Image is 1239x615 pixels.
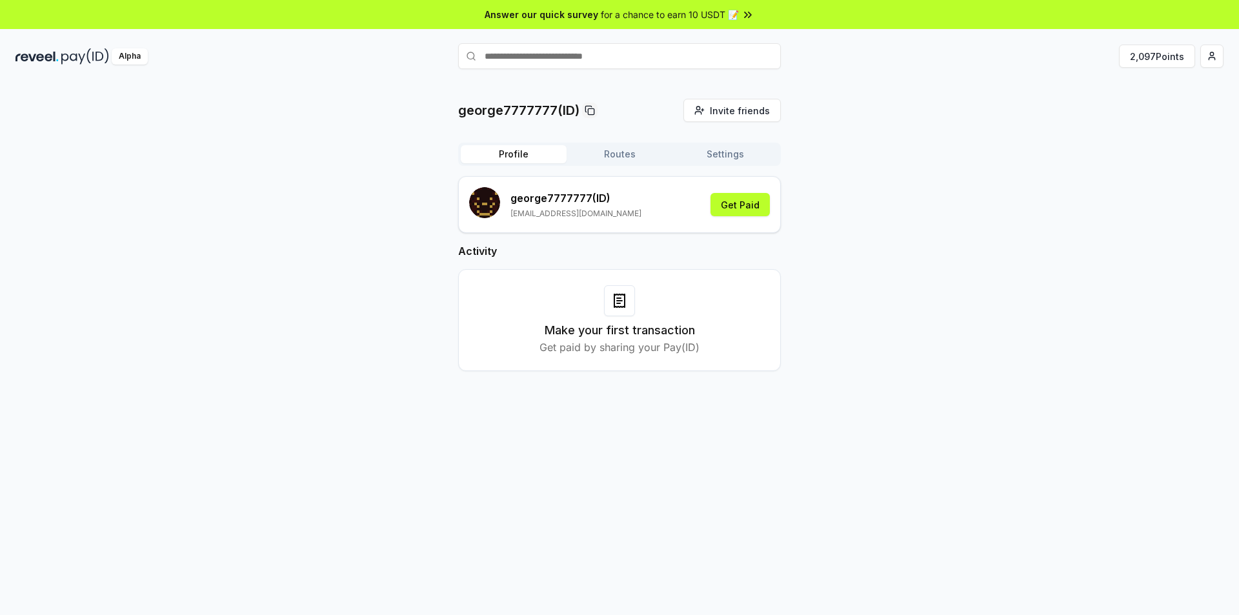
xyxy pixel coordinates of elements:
[601,8,739,21] span: for a chance to earn 10 USDT 📝
[112,48,148,65] div: Alpha
[1119,45,1195,68] button: 2,097Points
[15,48,59,65] img: reveel_dark
[458,101,579,119] p: george7777777(ID)
[710,104,770,117] span: Invite friends
[710,193,770,216] button: Get Paid
[485,8,598,21] span: Answer our quick survey
[461,145,567,163] button: Profile
[539,339,700,355] p: Get paid by sharing your Pay(ID)
[545,321,695,339] h3: Make your first transaction
[510,190,641,206] p: george7777777 (ID)
[683,99,781,122] button: Invite friends
[61,48,109,65] img: pay_id
[672,145,778,163] button: Settings
[510,208,641,219] p: [EMAIL_ADDRESS][DOMAIN_NAME]
[458,243,781,259] h2: Activity
[567,145,672,163] button: Routes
